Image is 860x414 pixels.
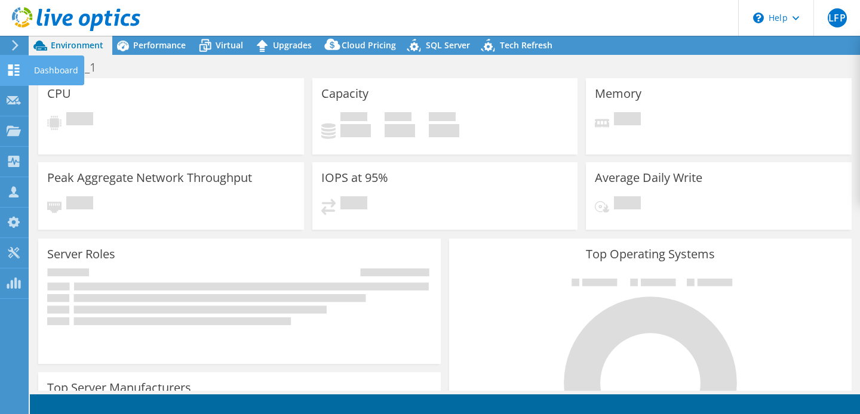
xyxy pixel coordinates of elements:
span: Pending [614,196,641,212]
span: Cloud Pricing [342,39,396,51]
span: Free [385,112,411,124]
h3: Average Daily Write [595,171,702,184]
span: Used [340,112,367,124]
span: Performance [133,39,186,51]
span: Pending [66,196,93,212]
span: Tech Refresh [500,39,552,51]
span: SQL Server [426,39,470,51]
h3: Top Server Manufacturers [47,381,191,394]
span: Pending [340,196,367,212]
h4: 0 GiB [429,124,459,137]
span: Upgrades [273,39,312,51]
h3: CPU [47,87,71,100]
h3: Server Roles [47,248,115,261]
svg: \n [753,13,764,23]
div: Dashboard [28,55,84,85]
h3: Memory [595,87,641,100]
span: Pending [614,112,641,128]
h3: Peak Aggregate Network Throughput [47,171,252,184]
h3: Top Operating Systems [458,248,843,261]
h4: 0 GiB [340,124,371,137]
span: LFP [828,8,847,27]
span: Virtual [216,39,243,51]
span: Total [429,112,456,124]
span: Pending [66,112,93,128]
h4: 0 GiB [385,124,415,137]
h3: IOPS at 95% [321,171,388,184]
span: Environment [51,39,103,51]
h3: Capacity [321,87,368,100]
